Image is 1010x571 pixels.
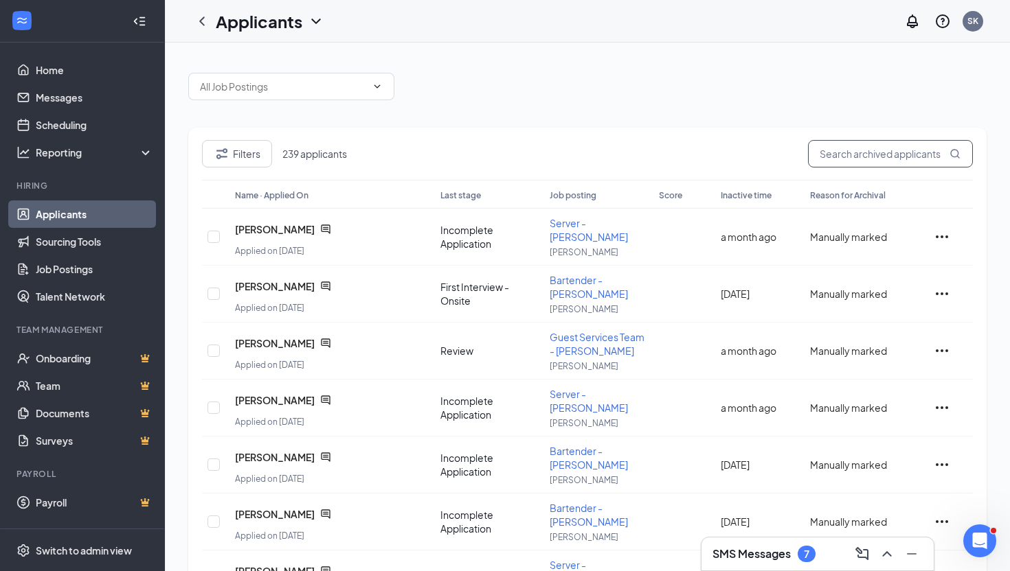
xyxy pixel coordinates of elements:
[934,13,951,30] svg: QuestionInfo
[550,387,645,415] button: Server - [PERSON_NAME]
[36,283,153,310] a: Talent Network
[440,223,536,250] div: Incomplete Application
[320,395,331,406] svg: ChatActive
[235,474,304,484] span: Applied on [DATE]
[235,303,304,313] span: Applied on [DATE]
[133,14,146,28] svg: Collapse
[235,187,308,202] button: Name · Applied On
[904,546,920,562] svg: Minimize
[550,417,645,429] p: [PERSON_NAME]
[36,84,153,111] a: Messages
[810,345,887,357] span: Manually marked
[320,281,331,292] svg: ChatActive
[550,474,645,486] p: [PERSON_NAME]
[36,56,153,84] a: Home
[810,458,887,471] span: Manually marked
[320,338,331,349] svg: ChatActive
[202,140,272,167] button: Filter Filters
[214,145,230,162] svg: Filter
[901,543,923,565] button: Minimize
[320,509,331,520] svg: ChatActive
[854,546,871,562] svg: ComposeMessage
[963,524,996,557] iframe: Intercom live chat
[659,190,682,200] span: Score
[235,222,315,236] span: [PERSON_NAME]
[934,456,950,473] svg: Ellipses
[721,190,772,200] span: Inactive time
[810,187,886,202] button: Reason for Archival
[808,140,973,167] input: Search archived applicants
[550,273,645,301] button: Bartender - [PERSON_NAME]
[440,394,536,421] div: Incomplete Application
[372,81,383,92] svg: ChevronDown
[934,285,950,302] svg: Ellipses
[36,399,153,427] a: DocumentsCrown
[804,548,809,560] div: 7
[16,180,150,191] div: Hiring
[440,190,481,200] span: Last stage
[36,427,153,454] a: SurveysCrown
[934,342,950,359] svg: Ellipses
[810,288,887,300] span: Manually marked
[308,13,324,30] svg: ChevronDown
[550,531,645,543] p: [PERSON_NAME]
[36,255,153,283] a: Job Postings
[550,187,596,202] button: Job posting
[282,147,352,161] span: 239 applicants
[235,450,315,464] span: [PERSON_NAME]
[440,451,536,478] div: Incomplete Application
[550,303,645,315] p: [PERSON_NAME]
[36,372,153,399] a: TeamCrown
[721,231,776,243] span: a month ago
[235,360,304,370] span: Applied on [DATE]
[550,217,628,243] span: Server - [PERSON_NAME]
[810,231,887,243] span: Manually marked
[550,246,645,258] p: [PERSON_NAME]
[550,388,628,414] span: Server - [PERSON_NAME]
[550,444,645,471] button: Bartender - [PERSON_NAME]
[15,14,29,27] svg: WorkstreamLogo
[440,280,536,307] div: First Interview - Onsite
[235,190,308,200] span: Name · Applied On
[721,187,772,202] button: Inactive time
[659,187,682,202] button: Score
[320,224,331,235] svg: ChatActive
[194,13,210,30] svg: ChevronLeft
[36,544,132,557] div: Switch to admin view
[235,336,315,350] span: [PERSON_NAME]
[550,190,596,200] span: Job posting
[16,324,150,336] div: Team Management
[721,515,750,528] span: [DATE]
[36,489,153,516] a: PayrollCrown
[550,216,645,244] button: Server - [PERSON_NAME]
[810,401,887,414] span: Manually marked
[851,543,873,565] button: ComposeMessage
[36,145,154,159] div: Reporting
[967,15,978,27] div: SK
[904,13,921,30] svg: Notifications
[36,200,153,228] a: Applicants
[216,10,302,33] h1: Applicants
[440,187,481,202] button: Last stage
[550,445,628,471] span: Bartender - [PERSON_NAME]
[320,452,331,463] svg: ChatActive
[550,274,628,300] span: Bartender - [PERSON_NAME]
[934,229,950,245] svg: Ellipses
[810,190,886,200] span: Reason for Archival
[36,345,153,372] a: OnboardingCrown
[440,508,536,535] div: Incomplete Application
[721,288,750,300] span: [DATE]
[934,399,950,416] svg: Ellipses
[235,507,315,521] span: [PERSON_NAME]
[550,501,645,528] button: Bartender - [PERSON_NAME]
[235,246,304,256] span: Applied on [DATE]
[550,331,644,357] span: Guest Services Team - [PERSON_NAME]
[721,458,750,471] span: [DATE]
[721,401,776,414] span: a month ago
[879,546,895,562] svg: ChevronUp
[36,111,153,139] a: Scheduling
[950,148,961,159] svg: MagnifyingGlass
[810,515,887,528] span: Manually marked
[550,502,628,528] span: Bartender - [PERSON_NAME]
